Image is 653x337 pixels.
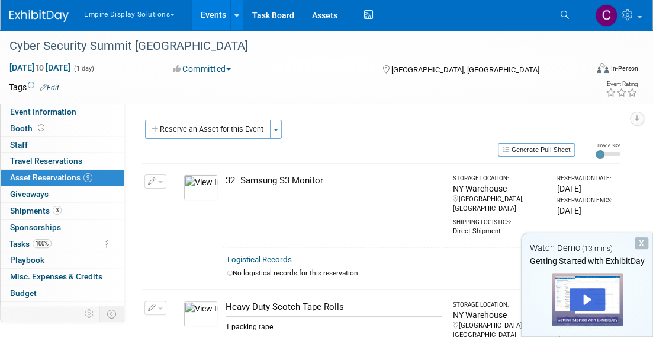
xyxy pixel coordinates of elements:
div: Dismiss [635,237,648,249]
img: View Images [184,174,218,201]
span: Giveaways [10,189,49,199]
a: ROI, Objectives & ROO [1,302,124,318]
a: Tasks100% [1,236,124,252]
span: (1 day) [73,65,94,72]
div: [GEOGRAPHIC_DATA], [GEOGRAPHIC_DATA] [452,195,546,214]
a: Staff [1,137,124,153]
span: 100% [33,239,52,248]
span: 3 [53,206,62,215]
a: Playbook [1,252,124,268]
div: Storage Location: [452,174,546,183]
img: Format-Inperson.png [597,63,609,73]
div: Event Rating [606,81,638,87]
span: Asset Reservations [10,173,92,182]
span: Tasks [9,239,52,249]
span: [GEOGRAPHIC_DATA], [GEOGRAPHIC_DATA] [391,65,539,74]
button: Committed [169,63,236,75]
img: View Images [184,301,218,327]
img: Char Schmid [595,4,617,27]
div: Cyber Security Summit [GEOGRAPHIC_DATA] [5,36,576,57]
span: Budget [10,288,37,298]
div: Play [570,288,605,311]
span: Staff [10,140,28,150]
div: Reservation Date: [557,174,616,183]
div: In-Person [610,64,638,73]
div: Heavy Duty Scotch Tape Rolls [226,301,442,313]
a: Event Information [1,104,124,120]
span: Travel Reservations [10,156,82,166]
div: Getting Started with ExhibitDay [522,255,652,267]
span: Misc. Expenses & Credits [10,272,102,281]
div: [DATE] [557,183,616,195]
div: Watch Demo [522,242,652,255]
a: Giveaways [1,186,124,202]
div: Shipping Logistics: [452,214,546,227]
button: Generate Pull Sheet [498,143,575,157]
div: Reservation Ends: [557,196,616,205]
span: to [34,63,46,72]
div: No logistical records for this reservation. [227,268,616,278]
div: Direct Shipment [452,227,546,236]
span: [DATE] [DATE] [9,62,71,73]
span: (13 mins) [582,244,613,253]
span: Booth [10,123,47,133]
a: Misc. Expenses & Credits [1,269,124,285]
div: Storage Location: [452,301,546,309]
div: NY Warehouse [452,183,546,195]
td: Tags [9,81,59,93]
button: Reserve an Asset for this Event [145,120,271,139]
a: Shipments3 [1,203,124,219]
a: Asset Reservations9 [1,170,124,186]
a: Sponsorships [1,220,124,236]
div: NY Warehouse [452,309,546,321]
a: Budget [1,285,124,301]
span: Shipments [10,206,62,215]
div: Event Format [541,62,638,80]
span: Event Information [10,107,76,116]
div: 1 packing tape [226,316,442,332]
a: Booth [1,120,124,136]
div: Image Size [596,142,620,149]
a: Travel Reservations [1,153,124,169]
span: Playbook [10,255,44,265]
div: [DATE] [557,205,616,217]
span: ROI, Objectives & ROO [10,305,89,314]
a: Edit [40,84,59,92]
a: Logistical Records [227,255,292,264]
span: 9 [83,173,92,182]
img: ExhibitDay [9,10,69,22]
td: Toggle Event Tabs [100,306,124,322]
td: Personalize Event Tab Strip [79,306,100,322]
div: 32" Samsung S3 Monitor [226,174,442,187]
span: Booth not reserved yet [36,123,47,132]
span: Sponsorships [10,222,61,232]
